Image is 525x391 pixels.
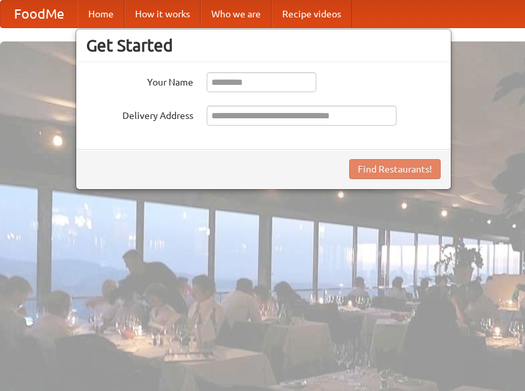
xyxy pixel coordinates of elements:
[86,106,193,122] label: Delivery Address
[86,35,441,55] h3: Get Started
[201,1,272,27] a: Who we are
[124,1,201,27] a: How it works
[1,1,78,27] a: FoodMe
[349,159,441,179] button: Find Restaurants!
[86,72,193,89] label: Your Name
[272,1,352,27] a: Recipe videos
[78,1,124,27] a: Home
